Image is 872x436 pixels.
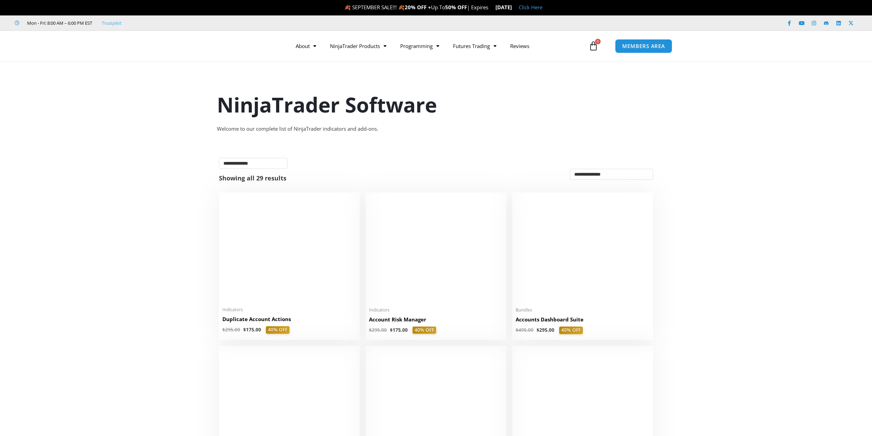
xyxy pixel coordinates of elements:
a: 0 [578,36,609,56]
span: 40% OFF [266,326,290,334]
span: 40% OFF [559,327,583,334]
a: Click Here [519,4,542,11]
p: Showing all 29 results [219,175,286,181]
span: Bundles [516,307,650,313]
img: Account Risk Manager [369,196,503,303]
span: $ [369,327,372,333]
bdi: 495.00 [516,327,533,333]
span: $ [537,327,539,333]
a: About [289,38,323,54]
bdi: 295.00 [369,327,387,333]
bdi: 175.00 [243,327,261,333]
h1: NinjaTrader Software [217,90,655,119]
img: Duplicate Account Actions [222,196,356,303]
img: LogoAI | Affordable Indicators – NinjaTrader [191,34,264,58]
img: ⌛ [489,5,494,10]
a: MEMBERS AREA [615,39,672,53]
a: Account Risk Manager [369,316,503,327]
a: Accounts Dashboard Suite [516,316,650,327]
bdi: 295.00 [537,327,554,333]
a: NinjaTrader Products [323,38,393,54]
span: 🍂 SEPTEMBER SALE!!! 🍂 Up To | Expires [344,4,495,11]
a: Futures Trading [446,38,503,54]
span: Indicators [222,307,356,313]
span: $ [390,327,393,333]
a: Reviews [503,38,536,54]
strong: 50% OFF [445,4,467,11]
select: Shop order [570,169,653,180]
nav: Menu [289,38,587,54]
bdi: 295.00 [222,327,240,333]
span: 0 [595,39,601,44]
img: Accounts Dashboard Suite [516,196,650,303]
h2: Account Risk Manager [369,316,503,323]
strong: 20% OFF + [405,4,431,11]
span: $ [243,327,246,333]
h2: Duplicate Account Actions [222,316,356,323]
span: 40% OFF [413,327,436,334]
div: Welcome to our complete list of NinjaTrader indicators and add-ons. [217,124,655,134]
span: Mon - Fri: 8:00 AM – 6:00 PM EST [25,19,92,27]
span: Indicators [369,307,503,313]
span: $ [516,327,518,333]
strong: [DATE] [495,4,512,11]
span: $ [222,327,225,333]
a: Trustpilot [102,19,122,27]
a: Programming [393,38,446,54]
a: Duplicate Account Actions [222,316,356,326]
h2: Accounts Dashboard Suite [516,316,650,323]
bdi: 175.00 [390,327,408,333]
span: MEMBERS AREA [622,44,665,49]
